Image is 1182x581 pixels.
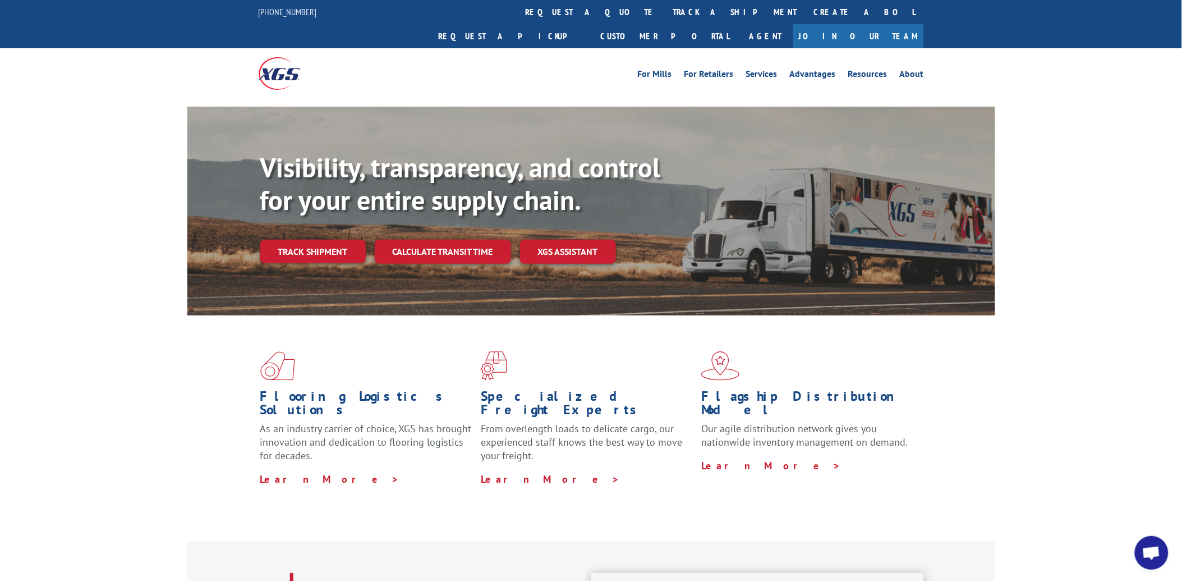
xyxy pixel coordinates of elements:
[481,422,693,472] p: From overlength loads to delicate cargo, our experienced staff knows the best way to move your fr...
[430,24,592,48] a: Request a pickup
[481,473,620,486] a: Learn More >
[1135,536,1169,570] div: Open chat
[260,390,472,422] h1: Flooring Logistics Solutions
[701,422,908,449] span: Our agile distribution network gives you nationwide inventory management on demand.
[701,351,740,381] img: xgs-icon-flagship-distribution-model-red
[746,70,778,82] a: Services
[592,24,738,48] a: Customer Portal
[790,70,836,82] a: Advantages
[259,6,317,17] a: [PHONE_NUMBER]
[520,240,616,264] a: XGS ASSISTANT
[701,390,913,422] h1: Flagship Distribution Model
[260,351,295,381] img: xgs-icon-total-supply-chain-intelligence-red
[684,70,734,82] a: For Retailers
[738,24,793,48] a: Agent
[260,150,661,217] b: Visibility, transparency, and control for your entire supply chain.
[260,473,400,486] a: Learn More >
[900,70,924,82] a: About
[481,351,507,381] img: xgs-icon-focused-on-flooring-red
[793,24,924,48] a: Join Our Team
[701,459,841,472] a: Learn More >
[260,240,366,263] a: Track shipment
[260,422,472,462] span: As an industry carrier of choice, XGS has brought innovation and dedication to flooring logistics...
[375,240,511,264] a: Calculate transit time
[638,70,672,82] a: For Mills
[848,70,887,82] a: Resources
[481,390,693,422] h1: Specialized Freight Experts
